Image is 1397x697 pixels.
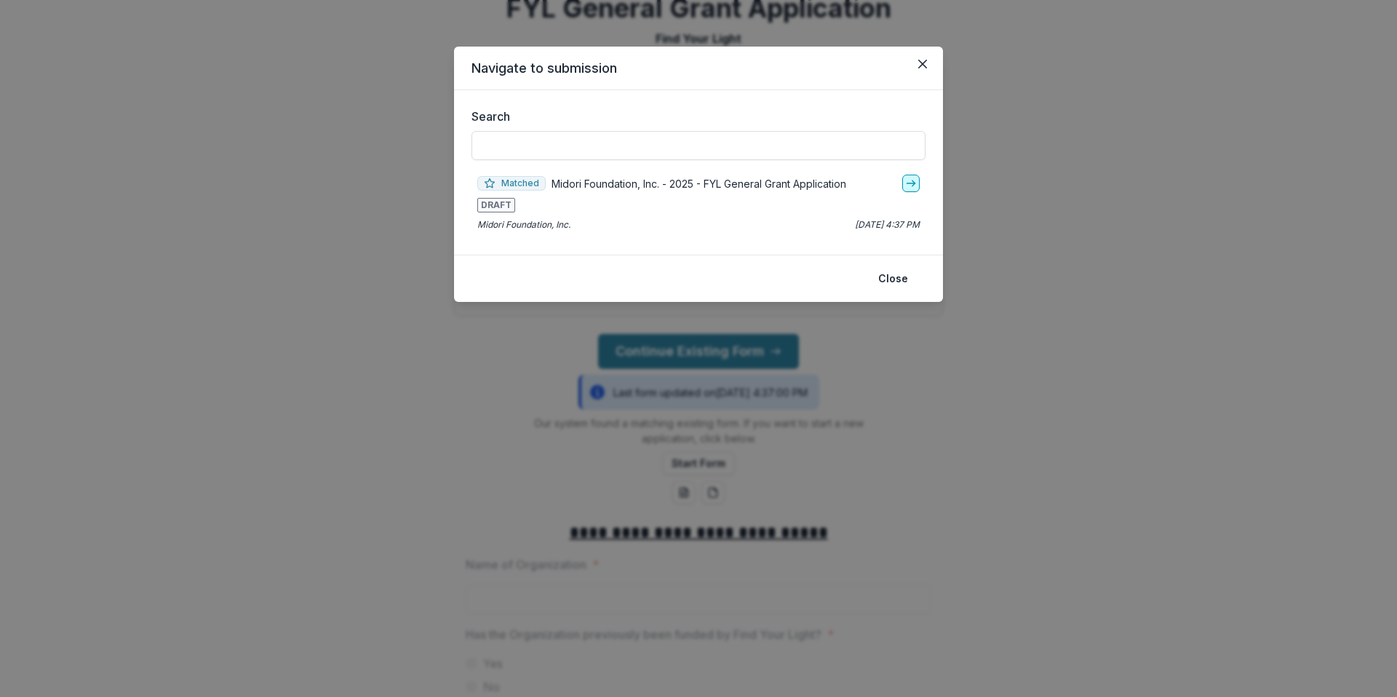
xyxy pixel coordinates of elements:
button: Close [911,52,934,76]
p: Midori Foundation, Inc. [477,218,570,231]
p: [DATE] 4:37 PM [855,218,920,231]
label: Search [471,108,917,125]
a: go-to [902,175,920,192]
p: Midori Foundation, Inc. - 2025 - FYL General Grant Application [552,176,846,191]
span: Matched [477,176,546,191]
button: Close [869,267,917,290]
span: DRAFT [477,198,515,212]
header: Navigate to submission [454,47,943,90]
